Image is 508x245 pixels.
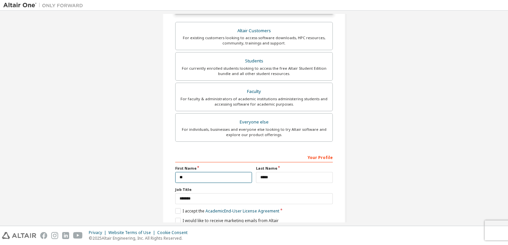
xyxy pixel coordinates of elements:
label: Job Title [175,187,333,192]
div: For faculty & administrators of academic institutions administering students and accessing softwa... [180,96,328,107]
div: Altair Customers [180,26,328,36]
img: youtube.svg [73,232,83,239]
label: I would like to receive marketing emails from Altair [175,218,279,223]
label: Last Name [256,166,333,171]
div: Privacy [89,230,108,235]
div: Your Profile [175,152,333,162]
div: Faculty [180,87,328,96]
div: Students [180,56,328,66]
div: For individuals, businesses and everyone else looking to try Altair software and explore our prod... [180,127,328,137]
div: For currently enrolled students looking to access the free Altair Student Edition bundle and all ... [180,66,328,76]
a: Academic End-User License Agreement [205,208,279,214]
div: Website Terms of Use [108,230,157,235]
div: Cookie Consent [157,230,191,235]
label: I accept the [175,208,279,214]
p: © 2025 Altair Engineering, Inc. All Rights Reserved. [89,235,191,241]
label: First Name [175,166,252,171]
img: facebook.svg [40,232,47,239]
div: Everyone else [180,118,328,127]
img: linkedin.svg [62,232,69,239]
div: For existing customers looking to access software downloads, HPC resources, community, trainings ... [180,35,328,46]
img: instagram.svg [51,232,58,239]
img: altair_logo.svg [2,232,36,239]
img: Altair One [3,2,86,9]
